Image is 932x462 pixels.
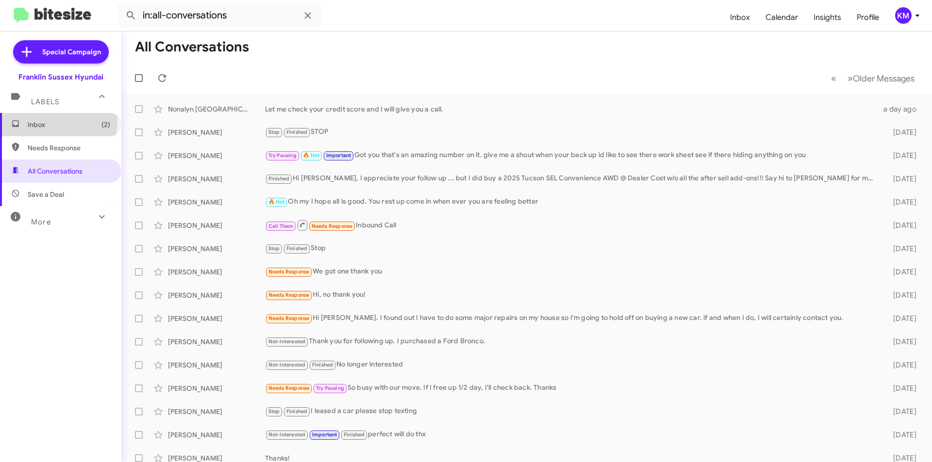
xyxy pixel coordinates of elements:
div: [PERSON_NAME] [168,267,265,277]
div: [PERSON_NAME] [168,360,265,370]
span: Not-Interested [268,338,306,345]
span: 🔥 Hot [268,199,285,205]
span: Stop [268,129,280,135]
span: » [848,72,853,84]
span: Needs Response [268,269,310,275]
span: Labels [31,97,59,106]
a: Special Campaign [13,40,109,64]
span: Not-Interested [268,431,306,438]
span: All Conversations [28,166,83,176]
span: 🔥 Hot [303,152,319,159]
input: Search [117,4,321,27]
span: Try Pausing [316,385,344,391]
div: [PERSON_NAME] [168,221,265,230]
div: STOP [265,127,878,138]
span: Try Pausing [268,152,297,159]
span: Inbox [28,120,110,129]
a: Inbox [722,3,758,32]
div: perfect will do thx [265,429,878,440]
div: [PERSON_NAME] [168,337,265,347]
div: Hi, no thank you! [265,289,878,301]
div: [PERSON_NAME] [168,430,265,440]
div: [DATE] [878,360,924,370]
div: Inbound Call [265,219,878,231]
div: [DATE] [878,407,924,416]
div: Nonalyn [GEOGRAPHIC_DATA] [168,104,265,114]
div: Got you that's an amazing number on it. give me a shout when your back up id like to see there wo... [265,150,878,161]
div: [DATE] [878,290,924,300]
div: [DATE] [878,127,924,137]
h1: All Conversations [135,39,249,55]
div: a day ago [878,104,924,114]
span: Save a Deal [28,190,64,199]
div: [DATE] [878,383,924,393]
span: (2) [101,120,110,129]
span: Important [312,431,337,438]
button: KM [887,7,921,24]
span: Needs Response [28,143,110,153]
div: KM [895,7,912,24]
div: Let me check your credit score and I will give you a call. [265,104,878,114]
div: [PERSON_NAME] [168,290,265,300]
div: Hi [PERSON_NAME]. I found out I have to do some major repairs on my house so I'm going to hold of... [265,313,878,324]
div: Stop [265,243,878,254]
span: Needs Response [312,223,353,229]
div: Thank you for following up. I purchased a Ford Bronco. [265,336,878,347]
span: Special Campaign [42,47,101,57]
div: [DATE] [878,221,924,230]
div: We got one thank you [265,266,878,277]
div: So busy with our move. If I free up 1/2 day, I'll check back. Thanks [265,382,878,394]
div: [PERSON_NAME] [168,197,265,207]
div: Hi [PERSON_NAME], I appreciate your follow up ... but I did buy a 2025 Tucson SEL Convenience AWD... [265,173,878,184]
div: [PERSON_NAME] [168,383,265,393]
span: Finished [344,431,365,438]
div: [PERSON_NAME] [168,127,265,137]
div: I leased a car please stop texting [265,406,878,417]
div: [DATE] [878,197,924,207]
div: [DATE] [878,267,924,277]
div: [DATE] [878,151,924,160]
div: [DATE] [878,430,924,440]
span: Stop [268,245,280,252]
span: Needs Response [268,292,310,298]
div: [DATE] [878,314,924,323]
a: Profile [849,3,887,32]
div: [PERSON_NAME] [168,174,265,184]
div: Oh my I hope all is good. You rest up come in when ever you are feeling better [265,196,878,207]
div: [DATE] [878,174,924,184]
div: No longer interested [265,359,878,370]
span: Finished [286,245,308,252]
span: « [831,72,836,84]
span: Call Them [268,223,294,229]
div: [PERSON_NAME] [168,407,265,416]
span: Finished [286,408,308,414]
span: Finished [268,175,290,182]
a: Insights [806,3,849,32]
button: Previous [825,68,842,88]
span: Important [326,152,351,159]
span: Older Messages [853,73,915,84]
span: More [31,218,51,226]
div: [DATE] [878,244,924,254]
div: [DATE] [878,337,924,347]
span: Needs Response [268,315,310,321]
span: Not-Interested [268,362,306,368]
span: Stop [268,408,280,414]
div: [PERSON_NAME] [168,244,265,254]
span: Needs Response [268,385,310,391]
button: Next [842,68,920,88]
a: Calendar [758,3,806,32]
div: Franklin Sussex Hyundai [18,72,103,82]
span: Finished [286,129,308,135]
nav: Page navigation example [826,68,920,88]
div: [PERSON_NAME] [168,151,265,160]
span: Finished [312,362,333,368]
div: [PERSON_NAME] [168,314,265,323]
